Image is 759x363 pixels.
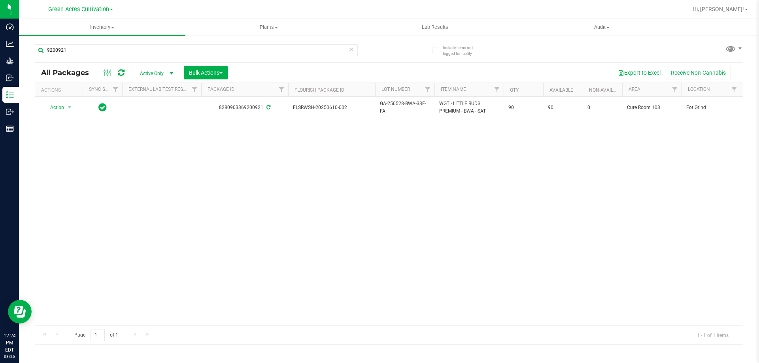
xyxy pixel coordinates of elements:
[128,87,191,92] a: External Lab Test Result
[348,44,354,55] span: Clear
[6,74,14,82] inline-svg: Inbound
[98,102,107,113] span: In Sync
[19,24,185,31] span: Inventory
[352,19,518,36] a: Lab Results
[686,104,736,111] span: For Grind
[549,87,573,93] a: Available
[491,83,504,96] a: Filter
[627,104,677,111] span: Cure Room 103
[629,87,640,92] a: Area
[728,83,741,96] a: Filter
[589,87,624,93] a: Non-Available
[68,329,125,341] span: Page of 1
[6,40,14,48] inline-svg: Analytics
[380,100,430,115] span: GA-250528-BWA-33F-FA
[293,104,370,111] span: FLSRWSH-20250610-002
[19,19,185,36] a: Inventory
[6,23,14,31] inline-svg: Dashboard
[275,83,288,96] a: Filter
[421,83,434,96] a: Filter
[6,125,14,133] inline-svg: Reports
[441,87,466,92] a: Item Name
[691,329,735,341] span: 1 - 1 of 1 items
[186,24,351,31] span: Plants
[189,70,223,76] span: Bulk Actions
[4,332,15,354] p: 12:24 PM EDT
[6,91,14,99] inline-svg: Inventory
[548,104,578,111] span: 90
[688,87,710,92] a: Location
[6,108,14,116] inline-svg: Outbound
[443,45,482,56] span: Include items not tagged for facility
[35,44,358,56] input: Search Package ID, Item Name, SKU, Lot or Part Number...
[4,354,15,359] p: 08/26
[188,83,201,96] a: Filter
[65,102,75,113] span: select
[41,68,97,77] span: All Packages
[587,104,617,111] span: 0
[508,104,538,111] span: 90
[510,87,519,93] a: Qty
[91,329,105,341] input: 1
[184,66,228,79] button: Bulk Actions
[200,104,289,111] div: 8280903369200921
[185,19,352,36] a: Plants
[295,87,344,93] a: Flourish Package ID
[666,66,731,79] button: Receive Non-Cannabis
[693,6,744,12] span: Hi, [PERSON_NAME]!
[48,6,109,13] span: Green Acres Cultivation
[8,300,32,324] iframe: Resource center
[208,87,234,92] a: Package ID
[519,19,685,36] a: Audit
[411,24,459,31] span: Lab Results
[439,100,499,115] span: WGT - LITTLE BUDS PREMIUM - BWA - SAT
[6,57,14,65] inline-svg: Grow
[381,87,410,92] a: Lot Number
[668,83,682,96] a: Filter
[519,24,685,31] span: Audit
[89,87,119,92] a: Sync Status
[43,102,64,113] span: Action
[109,83,122,96] a: Filter
[41,87,79,93] div: Actions
[265,105,270,110] span: Sync from Compliance System
[613,66,666,79] button: Export to Excel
